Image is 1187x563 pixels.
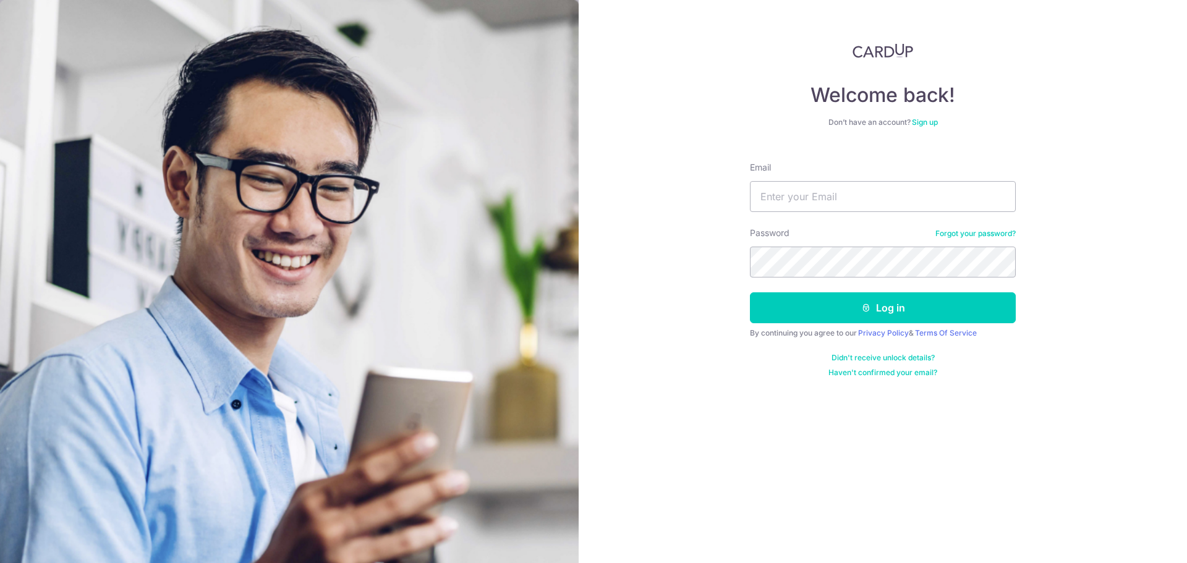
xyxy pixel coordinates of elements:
[935,229,1016,239] a: Forgot your password?
[750,227,789,239] label: Password
[750,83,1016,108] h4: Welcome back!
[912,117,938,127] a: Sign up
[750,161,771,174] label: Email
[750,181,1016,212] input: Enter your Email
[750,117,1016,127] div: Don’t have an account?
[828,368,937,378] a: Haven't confirmed your email?
[915,328,977,337] a: Terms Of Service
[750,328,1016,338] div: By continuing you agree to our &
[858,328,909,337] a: Privacy Policy
[750,292,1016,323] button: Log in
[832,353,935,363] a: Didn't receive unlock details?
[853,43,913,58] img: CardUp Logo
